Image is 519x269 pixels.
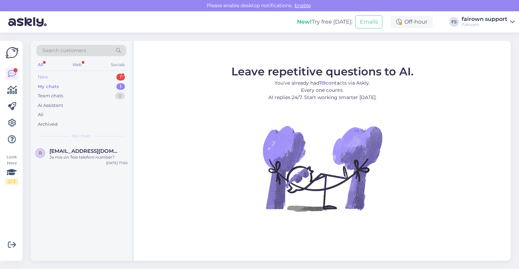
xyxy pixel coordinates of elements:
[38,111,44,118] div: All
[297,18,353,26] div: Try free [DATE]:
[49,148,121,154] span: rafał.sowa@ispot.pl
[462,16,515,27] a: fairown supportFairown
[462,22,507,27] div: Fairown
[71,60,83,69] div: Web
[462,16,507,22] div: fairown support
[116,83,125,90] div: 1
[115,93,125,99] div: 0
[116,74,125,81] div: 1
[355,15,382,28] button: Emails
[49,154,128,160] div: Ja mis on Teie telefoni number?
[231,65,414,78] span: Leave repetitive questions to AI.
[297,19,312,25] b: New!
[5,179,18,185] div: 2 / 3
[5,154,18,185] div: Look Here
[39,150,42,156] span: r
[38,83,59,90] div: My chats
[38,102,63,109] div: AI Assistant
[72,133,91,139] span: My chats
[36,60,44,69] div: All
[106,160,128,166] div: [DATE] 17:00
[261,107,384,230] img: No Chat active
[5,46,19,59] img: Askly Logo
[449,17,459,27] div: FS
[38,93,63,99] div: Team chats
[319,80,326,86] b: 119
[109,60,126,69] div: Socials
[231,80,414,101] p: You’ve already had contacts via Askly. Every one counts. AI replies 24/7. Start working smarter [...
[43,47,86,54] span: Search customers
[38,121,58,128] div: Archived
[292,2,313,9] span: Enable
[391,16,433,28] div: Off-hour
[38,74,48,81] div: New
